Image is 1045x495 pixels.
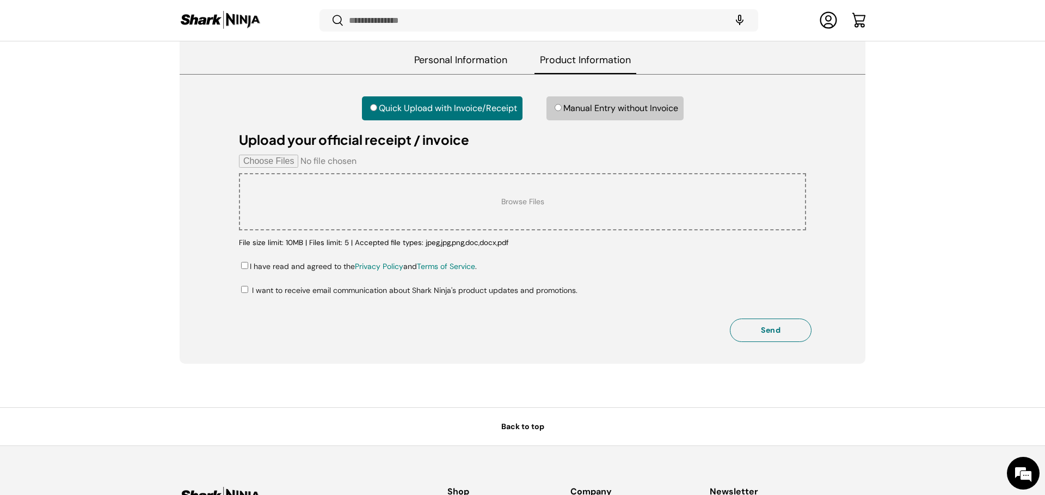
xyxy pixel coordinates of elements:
h5: Upload your official receipt / invoice [239,131,806,148]
a: Privacy Policy [355,261,403,271]
label: Browse Files [239,173,806,230]
textarea: Type your message and hit 'Enter' [5,297,207,335]
button: Send [730,319,812,342]
div: Chat with us now [57,61,183,75]
span: Personal Information [409,47,513,74]
small: File size limit: 10MB | Files limit: 5 | Accepted file types: jpeg,jpg,png,doc,docx,pdf [239,238,509,247]
span: Product Information [534,47,636,74]
input: I have read and agreed to thePrivacy PolicyandTerms of Service. [241,262,248,269]
span: We're online! [63,137,150,247]
img: Shark Ninja Philippines [180,10,261,31]
input: I want to receive email communication about Shark Ninja's product updates and promotions. [241,286,248,293]
div: Minimize live chat window [179,5,205,32]
label: I have read and agreed to the and . [239,261,477,273]
speech-search-button: Search by voice [722,9,757,33]
input: Manual Entry without Invoice [555,104,562,111]
label: Manual Entry without Invoice [546,96,684,120]
input: Quick Upload with Invoice/Receipt [370,104,377,111]
label: Quick Upload with Invoice/Receipt [362,96,522,120]
a: Terms of Service [417,261,475,271]
label: I want to receive email communication about Shark Ninja's product updates and promotions. [239,285,577,297]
